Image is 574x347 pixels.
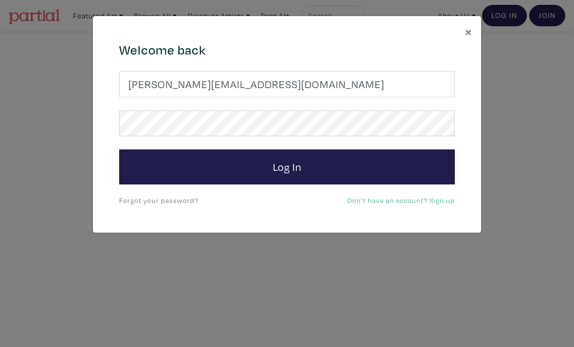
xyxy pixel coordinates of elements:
span: × [465,23,472,40]
button: Close [456,16,481,47]
a: Don't have an account? Sign up [347,196,455,205]
a: Forgot your password? [119,196,198,205]
button: Log In [119,149,455,184]
h4: Welcome back [119,42,455,58]
input: Your email [119,71,455,97]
